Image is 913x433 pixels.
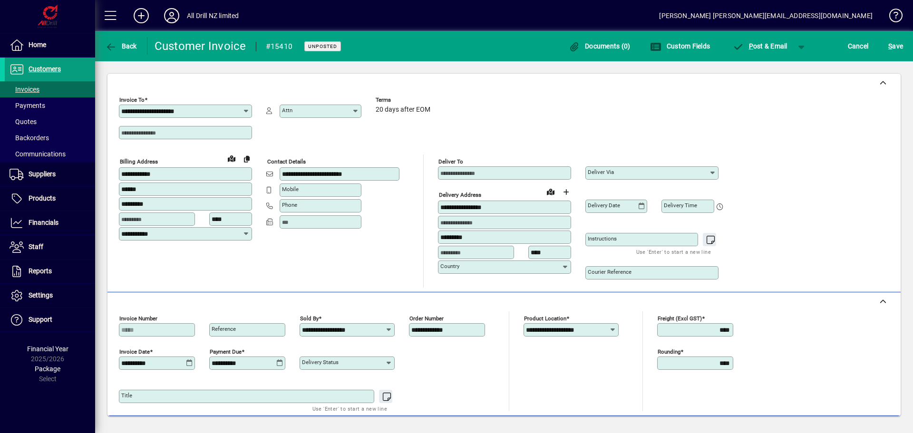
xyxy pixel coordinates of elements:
button: Choose address [558,184,573,200]
mat-label: Payment due [210,348,242,355]
span: Payments [10,102,45,109]
a: Quotes [5,114,95,130]
span: Cancel [848,38,869,54]
a: Staff [5,235,95,259]
span: Communications [10,150,66,158]
div: #15410 [266,39,293,54]
a: Support [5,308,95,332]
mat-label: Freight (excl GST) [658,315,702,322]
span: Products [29,194,56,202]
mat-label: Delivery time [664,202,697,209]
span: ost & Email [732,42,787,50]
button: Custom Fields [648,38,712,55]
a: Products [5,187,95,211]
span: ave [888,38,903,54]
span: Settings [29,291,53,299]
span: Terms [376,97,433,103]
a: Reports [5,260,95,283]
span: Invoices [10,86,39,93]
mat-label: Sold by [300,315,319,322]
mat-label: Deliver To [438,158,463,165]
mat-label: Deliver via [588,169,614,175]
button: Post & Email [728,38,792,55]
span: P [749,42,753,50]
a: Suppliers [5,163,95,186]
span: Home [29,41,46,48]
a: View on map [224,151,239,166]
span: 20 days after EOM [376,106,430,114]
span: Customers [29,65,61,73]
a: Knowledge Base [882,2,901,33]
mat-label: Delivery date [588,202,620,209]
span: Support [29,316,52,323]
a: View on map [543,184,558,199]
span: Financial Year [27,345,68,353]
mat-label: Mobile [282,186,299,192]
span: Package [35,365,60,373]
mat-label: Courier Reference [588,269,631,275]
mat-label: Instructions [588,235,617,242]
mat-label: Reference [212,326,236,332]
span: Backorders [10,134,49,142]
mat-label: Title [121,392,132,399]
button: Copy to Delivery address [239,151,254,166]
a: Payments [5,97,95,114]
mat-label: Invoice date [119,348,150,355]
mat-label: Country [440,263,459,269]
a: Invoices [5,81,95,97]
a: Home [5,33,95,57]
span: Back [105,42,137,50]
mat-label: Invoice To [119,96,145,103]
div: All Drill NZ limited [187,8,239,23]
mat-label: Product location [524,315,566,322]
a: Settings [5,284,95,308]
span: Suppliers [29,170,56,178]
span: S [888,42,892,50]
mat-label: Invoice number [119,315,157,322]
span: Financials [29,219,58,226]
button: Documents (0) [566,38,633,55]
span: Unposted [308,43,337,49]
button: Save [886,38,905,55]
span: Documents (0) [569,42,631,50]
mat-label: Rounding [658,348,680,355]
mat-label: Delivery status [302,359,339,366]
mat-label: Attn [282,107,292,114]
span: Staff [29,243,43,250]
mat-hint: Use 'Enter' to start a new line [636,246,711,257]
div: [PERSON_NAME] [PERSON_NAME][EMAIL_ADDRESS][DOMAIN_NAME] [659,8,873,23]
button: Profile [156,7,187,24]
span: Reports [29,267,52,275]
button: Back [103,38,139,55]
button: Cancel [845,38,871,55]
a: Financials [5,211,95,235]
div: Customer Invoice [155,38,246,54]
button: Add [126,7,156,24]
mat-hint: Use 'Enter' to start a new line [312,403,387,414]
mat-label: Order number [409,315,444,322]
app-page-header-button: Back [95,38,147,55]
a: Communications [5,146,95,162]
span: Quotes [10,118,37,125]
span: Custom Fields [650,42,710,50]
mat-label: Phone [282,202,297,208]
a: Backorders [5,130,95,146]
